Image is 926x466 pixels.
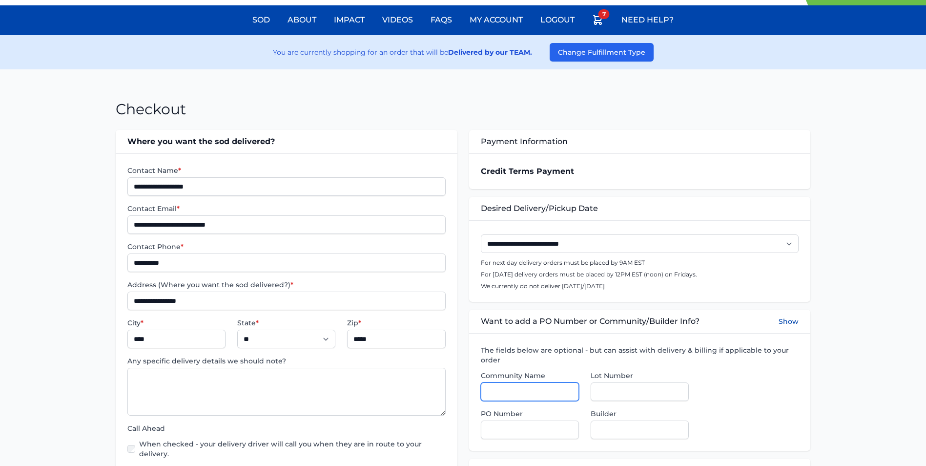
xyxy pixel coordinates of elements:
[481,409,579,419] label: PO Number
[535,8,580,32] a: Logout
[127,280,445,290] label: Address (Where you want the sod delivered?)
[779,316,799,327] button: Show
[237,318,335,328] label: State
[127,204,445,213] label: Contact Email
[481,316,700,327] span: Want to add a PO Number or Community/Builder Info?
[282,8,322,32] a: About
[376,8,419,32] a: Videos
[616,8,679,32] a: Need Help?
[116,101,186,118] h1: Checkout
[464,8,529,32] a: My Account
[247,8,276,32] a: Sod
[347,318,445,328] label: Zip
[591,371,689,381] label: Lot Number
[425,8,458,32] a: FAQs
[328,8,370,32] a: Impact
[481,371,579,381] label: Community Name
[550,43,654,62] button: Change Fulfillment Type
[127,242,445,252] label: Contact Phone
[591,409,689,419] label: Builder
[481,259,799,267] p: For next day delivery orders must be placed by 9AM EST
[469,130,810,153] div: Payment Information
[481,345,799,365] label: The fields below are optional - but can assist with delivery & billing if applicable to your order
[127,424,445,433] label: Call Ahead
[116,130,457,153] div: Where you want the sod delivered?
[127,356,445,366] label: Any specific delivery details we should note?
[127,166,445,175] label: Contact Name
[469,197,810,220] div: Desired Delivery/Pickup Date
[598,9,610,19] span: 7
[448,48,532,57] strong: Delivered by our TEAM.
[481,282,799,290] p: We currently do not deliver [DATE]/[DATE]
[127,318,226,328] label: City
[481,167,574,176] strong: Credit Terms Payment
[481,271,799,278] p: For [DATE] delivery orders must be placed by 12PM EST (noon) on Fridays.
[586,8,610,35] a: 7
[139,439,445,459] label: When checked - your delivery driver will call you when they are in route to your delivery.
